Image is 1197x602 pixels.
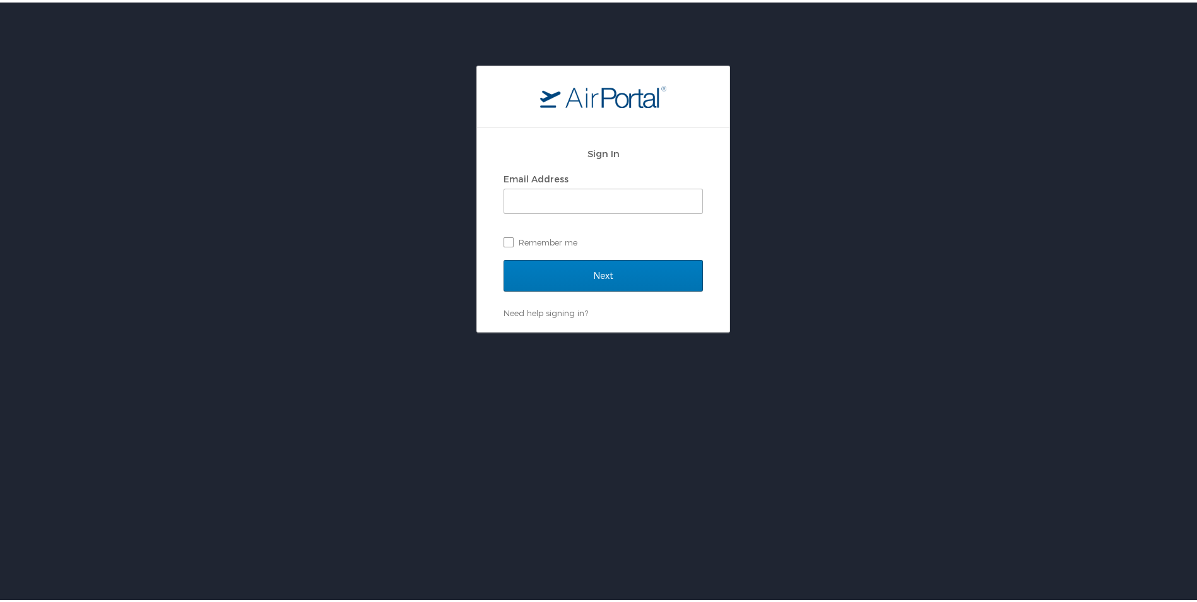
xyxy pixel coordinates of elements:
input: Next [504,257,703,289]
label: Email Address [504,171,569,182]
img: logo [540,83,666,105]
h2: Sign In [504,144,703,158]
label: Remember me [504,230,703,249]
a: Need help signing in? [504,305,588,316]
